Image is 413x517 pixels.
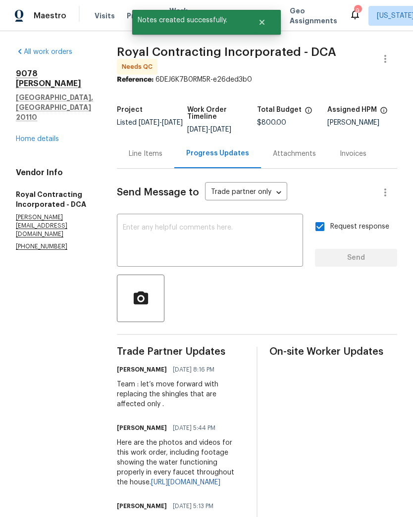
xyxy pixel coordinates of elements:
[246,12,278,32] button: Close
[16,189,93,209] h5: Royal Contracting Incorporated - DCA
[117,119,183,126] span: Listed
[340,149,366,159] div: Invoices
[257,119,286,126] span: $800.00
[330,222,389,232] span: Request response
[122,62,156,72] span: Needs QC
[117,438,245,487] div: Here are the photos and videos for this work order, including footage showing the water functioni...
[117,76,154,83] b: Reference:
[117,365,167,375] h6: [PERSON_NAME]
[16,136,59,142] a: Home details
[151,479,220,486] a: [URL][DOMAIN_NAME]
[187,126,208,133] span: [DATE]
[173,501,213,511] span: [DATE] 5:13 PM
[16,168,93,178] h4: Vendor Info
[380,106,388,119] span: The hpm assigned to this work order.
[327,106,377,113] h5: Assigned HPM
[210,126,231,133] span: [DATE]
[186,148,249,158] div: Progress Updates
[173,423,215,433] span: [DATE] 5:44 PM
[205,185,287,201] div: Trade partner only
[117,46,336,58] span: Royal Contracting Incorporated - DCA
[273,149,316,159] div: Attachments
[187,126,231,133] span: -
[169,6,195,26] span: Work Orders
[327,119,398,126] div: [PERSON_NAME]
[173,365,214,375] span: [DATE] 8:16 PM
[162,119,183,126] span: [DATE]
[95,11,115,21] span: Visits
[187,106,258,120] h5: Work Order Timeline
[257,106,302,113] h5: Total Budget
[117,423,167,433] h6: [PERSON_NAME]
[290,6,337,26] span: Geo Assignments
[139,119,183,126] span: -
[34,11,66,21] span: Maestro
[129,149,162,159] div: Line Items
[117,75,397,85] div: 6DEJ6K7B0RM5R-e26ded3b0
[16,48,72,55] a: All work orders
[354,6,361,16] div: 9
[127,11,157,21] span: Projects
[117,501,167,511] h6: [PERSON_NAME]
[269,347,397,357] span: On-site Worker Updates
[117,379,245,409] div: Team : let’s move forward with replacing the shingles that are affected only .
[117,347,245,357] span: Trade Partner Updates
[132,10,246,31] span: Notes created successfully.
[117,188,199,197] span: Send Message to
[139,119,159,126] span: [DATE]
[305,106,312,119] span: The total cost of line items that have been proposed by Opendoor. This sum includes line items th...
[117,106,143,113] h5: Project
